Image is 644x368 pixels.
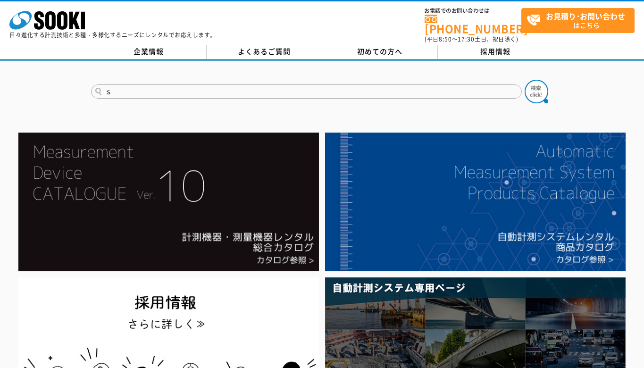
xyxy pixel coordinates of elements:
[438,45,553,59] a: 採用情報
[546,10,625,22] strong: お見積り･お問い合わせ
[425,8,521,14] span: お電話でのお問い合わせは
[9,32,216,38] p: 日々進化する計測技術と多種・多様化するニーズにレンタルでお応えします。
[521,8,635,33] a: お見積り･お問い合わせはこちら
[439,35,452,43] span: 8:50
[91,84,522,99] input: 商品名、型式、NETIS番号を入力してください
[325,133,626,271] img: 自動計測システムカタログ
[425,15,521,34] a: [PHONE_NUMBER]
[322,45,438,59] a: 初めての方へ
[425,35,518,43] span: (平日 ～ 土日、祝日除く)
[91,45,207,59] a: 企業情報
[207,45,322,59] a: よくあるご質問
[458,35,475,43] span: 17:30
[525,80,548,103] img: btn_search.png
[357,46,402,57] span: 初めての方へ
[527,8,634,32] span: はこちら
[18,133,319,271] img: Catalog Ver10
